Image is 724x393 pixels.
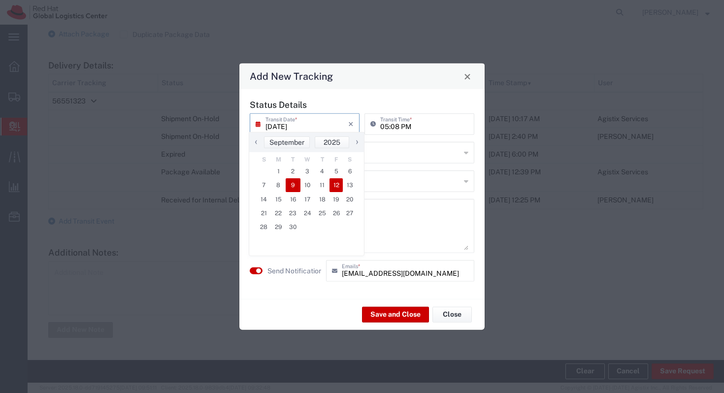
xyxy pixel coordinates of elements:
[267,265,321,276] agx-label: Send Notification
[300,155,315,164] th: weekday
[329,206,343,220] span: 26
[329,155,343,164] th: weekday
[257,155,271,164] th: weekday
[315,178,329,192] span: 11
[432,306,472,322] button: Close
[329,164,343,178] span: 5
[343,178,357,192] span: 13
[257,220,271,234] span: 28
[286,155,300,164] th: weekday
[350,136,364,148] span: ›
[343,193,357,206] span: 20
[249,132,364,256] bs-datepicker-container: calendar
[300,164,315,178] span: 3
[250,99,474,110] h5: Status Details
[264,136,310,148] button: September
[250,69,333,83] h4: Add New Tracking
[257,206,271,220] span: 21
[271,206,286,220] span: 22
[461,69,474,83] button: Close
[286,178,300,192] span: 9
[329,193,343,206] span: 19
[300,193,315,206] span: 17
[300,178,315,192] span: 10
[257,178,271,192] span: 7
[286,206,300,220] span: 23
[249,136,364,148] bs-datepicker-navigation-view: ​ ​ ​
[267,265,323,276] label: Send Notification
[362,306,429,322] button: Save and Close
[286,164,300,178] span: 2
[300,206,315,220] span: 24
[286,193,300,206] span: 16
[315,136,349,148] button: 2025
[271,178,286,192] span: 8
[315,193,329,206] span: 18
[343,164,357,178] span: 6
[315,164,329,178] span: 4
[348,116,354,132] i: ×
[286,220,300,234] span: 30
[249,136,264,148] button: ‹
[257,193,271,206] span: 14
[349,136,364,148] button: ›
[271,164,286,178] span: 1
[271,193,286,206] span: 15
[269,138,304,146] span: September
[329,178,343,192] span: 12
[343,155,357,164] th: weekday
[315,155,329,164] th: weekday
[315,206,329,220] span: 25
[271,155,286,164] th: weekday
[324,138,340,146] span: 2025
[271,220,286,234] span: 29
[249,136,263,148] span: ‹
[343,206,357,220] span: 27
